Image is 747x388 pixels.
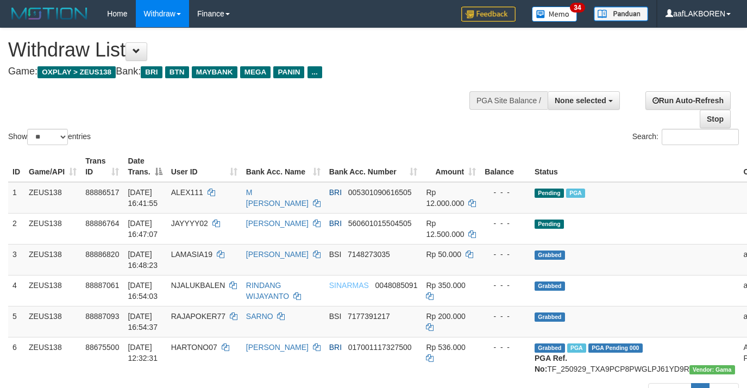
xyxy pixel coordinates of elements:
th: Trans ID: activate to sort column ascending [81,151,123,182]
th: Balance [480,151,530,182]
span: LAMASIA19 [171,250,212,259]
span: [DATE] 16:54:03 [128,281,158,301]
a: [PERSON_NAME] [246,219,309,228]
span: 88887061 [85,281,119,290]
a: Run Auto-Refresh [645,91,731,110]
span: RAJAPOKER77 [171,312,225,321]
span: Copy 0048085091 to clipboard [375,281,418,290]
span: BTN [165,66,189,78]
span: Grabbed [535,251,565,260]
a: RINDANG WIJAYANTO [246,281,289,301]
span: OXPLAY > ZEUS138 [37,66,116,78]
b: PGA Ref. No: [535,354,567,373]
span: MAYBANK [192,66,237,78]
span: Copy 7148273035 to clipboard [348,250,390,259]
span: Rp 200.000 [426,312,465,321]
th: Bank Acc. Number: activate to sort column ascending [325,151,422,182]
span: NJALUKBALEN [171,281,225,290]
th: Date Trans.: activate to sort column descending [123,151,166,182]
a: SARNO [246,312,273,321]
span: Marked by aaftrukkakada [567,343,586,353]
span: [DATE] 16:47:07 [128,219,158,239]
span: PGA Pending [588,343,643,353]
span: 88887093 [85,312,119,321]
span: ... [307,66,322,78]
span: ALEX111 [171,188,203,197]
img: Feedback.jpg [461,7,516,22]
td: ZEUS138 [24,275,81,306]
td: ZEUS138 [24,182,81,214]
img: Button%20Memo.svg [532,7,577,22]
td: ZEUS138 [24,213,81,244]
span: BRI [329,343,342,352]
th: Game/API: activate to sort column ascending [24,151,81,182]
span: Pending [535,189,564,198]
div: - - - [485,187,526,198]
span: 88886764 [85,219,119,228]
div: PGA Site Balance / [469,91,548,110]
td: 5 [8,306,24,337]
label: Show entries [8,129,91,145]
img: MOTION_logo.png [8,5,91,22]
span: Rp 350.000 [426,281,465,290]
span: [DATE] 12:32:31 [128,343,158,362]
span: Rp 12.000.000 [426,188,464,208]
span: BRI [141,66,162,78]
td: 4 [8,275,24,306]
span: HARTONO07 [171,343,217,352]
span: Rp 50.000 [426,250,461,259]
td: ZEUS138 [24,306,81,337]
td: TF_250929_TXA9PCP8PWGLPJ61YD9R [530,337,739,379]
span: 34 [570,3,585,12]
span: Grabbed [535,343,565,353]
span: Grabbed [535,312,565,322]
span: Copy 560601015504505 to clipboard [348,219,412,228]
span: Copy 005301090616505 to clipboard [348,188,412,197]
a: [PERSON_NAME] [246,343,309,352]
span: Copy 017001117327500 to clipboard [348,343,412,352]
th: ID [8,151,24,182]
span: BSI [329,312,342,321]
span: 88886820 [85,250,119,259]
span: None selected [555,96,606,105]
span: Rp 536.000 [426,343,465,352]
span: Pending [535,220,564,229]
img: panduan.png [594,7,648,21]
span: BRI [329,219,342,228]
label: Search: [632,129,739,145]
span: SINARMAS [329,281,369,290]
span: BRI [329,188,342,197]
td: ZEUS138 [24,337,81,379]
th: Status [530,151,739,182]
span: [DATE] 16:48:23 [128,250,158,270]
span: MEGA [240,66,271,78]
span: [DATE] 16:41:55 [128,188,158,208]
h1: Withdraw List [8,39,487,61]
span: Grabbed [535,281,565,291]
div: - - - [485,249,526,260]
div: - - - [485,311,526,322]
td: ZEUS138 [24,244,81,275]
span: 88886517 [85,188,119,197]
div: - - - [485,218,526,229]
td: 1 [8,182,24,214]
span: Marked by aafanarl [566,189,585,198]
button: None selected [548,91,620,110]
a: Stop [700,110,731,128]
select: Showentries [27,129,68,145]
td: 3 [8,244,24,275]
th: Bank Acc. Name: activate to sort column ascending [242,151,325,182]
span: Rp 12.500.000 [426,219,464,239]
a: M [PERSON_NAME] [246,188,309,208]
td: 6 [8,337,24,379]
span: BSI [329,250,342,259]
div: - - - [485,342,526,353]
span: [DATE] 16:54:37 [128,312,158,331]
h4: Game: Bank: [8,66,487,77]
input: Search: [662,129,739,145]
th: Amount: activate to sort column ascending [422,151,480,182]
span: 88675500 [85,343,119,352]
div: - - - [485,280,526,291]
span: JAYYYY02 [171,219,208,228]
td: 2 [8,213,24,244]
